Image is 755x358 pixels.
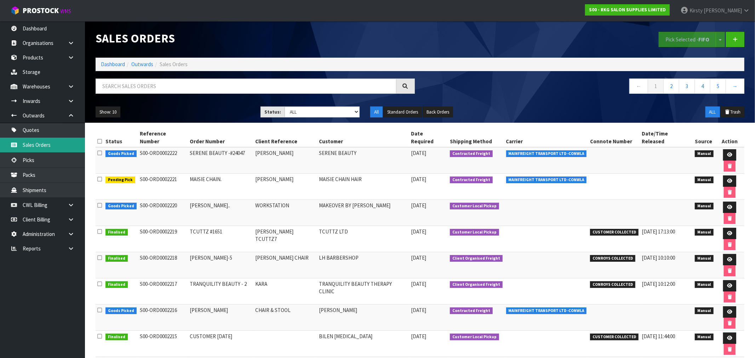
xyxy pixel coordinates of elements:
span: MAINFREIGHT TRANSPORT LTD -CONWLA [506,150,587,157]
span: Pending Pick [105,177,135,184]
span: Client Organised Freight [450,255,503,262]
strong: S00 - RKG SALON SUPPLIES LIMITED [589,7,666,13]
span: Manual [695,177,714,184]
span: [DATE] 10:12:00 [642,281,675,287]
td: LH BARBERSHOP [317,252,409,278]
button: Back Orders [423,106,453,118]
span: Customer Local Pickup [450,203,499,210]
span: [PERSON_NAME] [704,7,742,14]
td: SERENE BEAUTY [317,147,409,174]
span: [DATE] [411,176,426,183]
td: [PERSON_NAME] [253,147,318,174]
span: Goods Picked [105,150,137,157]
span: Finalised [105,281,128,288]
th: Shipping Method [448,128,504,147]
td: [PERSON_NAME] [253,174,318,200]
td: [PERSON_NAME] TCUTTZ7 [253,226,318,252]
td: MAKEOVER BY [PERSON_NAME] [317,200,409,226]
th: Status [104,128,138,147]
a: 1 [648,79,664,94]
a: 3 [679,79,695,94]
span: [DATE] [411,202,426,209]
td: S00-ORD0002218 [138,252,188,278]
td: TCUTTZ #1651 [188,226,253,252]
td: S00-ORD0002222 [138,147,188,174]
span: Manual [695,229,714,236]
td: S00-ORD0002221 [138,174,188,200]
td: SERENE BEAUTY -#24047 [188,147,253,174]
span: Client Organised Freight [450,281,503,288]
span: Contracted Freight [450,177,493,184]
td: BILEN [MEDICAL_DATA] [317,331,409,357]
span: [DATE] 10:10:00 [642,254,675,261]
th: Client Reference [253,128,318,147]
th: Order Number [188,128,253,147]
input: Search sales orders [96,79,396,94]
td: TRANQUILITY BEAUTY THERAPY CLINIC [317,278,409,305]
td: [PERSON_NAME] [317,305,409,331]
span: [DATE] [411,333,426,340]
span: CONROYS COLLECTED [590,281,635,288]
span: [DATE] 17:13:00 [642,228,675,235]
span: [DATE] [411,228,426,235]
a: ← [629,79,648,94]
td: [PERSON_NAME].. [188,200,253,226]
td: S00-ORD0002217 [138,278,188,305]
span: Manual [695,334,714,341]
span: Finalised [105,255,128,262]
strong: FIFO [698,36,709,43]
span: Contracted Freight [450,150,493,157]
button: Show: 10 [96,106,120,118]
a: → [726,79,744,94]
a: Dashboard [101,61,125,68]
a: 2 [663,79,679,94]
td: MAISIE CHAIN. [188,174,253,200]
td: MAISIE CHAIN HAIR [317,174,409,200]
span: Manual [695,255,714,262]
td: KARA [253,278,318,305]
nav: Page navigation [425,79,745,96]
span: MAINFREIGHT TRANSPORT LTD -CONWLA [506,307,587,314]
span: [DATE] [411,281,426,287]
span: Manual [695,150,714,157]
span: Manual [695,203,714,210]
td: WORKSTATION [253,200,318,226]
th: Date Required [409,128,448,147]
td: S00-ORD0002216 [138,305,188,331]
small: WMS [60,8,71,15]
span: Finalised [105,229,128,236]
img: cube-alt.png [11,6,19,15]
span: Goods Picked [105,307,137,314]
td: [PERSON_NAME] CHAIR [253,252,318,278]
button: Standard Orders [383,106,422,118]
span: CONROYS COLLECTED [590,255,635,262]
span: MAINFREIGHT TRANSPORT LTD -CONWLA [506,177,587,184]
th: Carrier [504,128,589,147]
a: 5 [710,79,726,94]
span: [DATE] [411,307,426,313]
td: TCUTTZ LTD [317,226,409,252]
span: Contracted Freight [450,307,493,314]
td: CHAIR & STOOL [253,305,318,331]
span: Goods Picked [105,203,137,210]
span: CUSTOMER COLLECTED [590,229,639,236]
a: Outwards [131,61,153,68]
span: CUSTOMER COLLECTED [590,334,639,341]
td: S00-ORD0002219 [138,226,188,252]
span: Customer Local Pickup [450,334,499,341]
td: [PERSON_NAME]-5 [188,252,253,278]
span: Kirsty [690,7,703,14]
span: [DATE] [411,254,426,261]
td: TRANQUILITY BEAUTY - 2 [188,278,253,305]
strong: Status: [264,109,281,115]
span: Manual [695,281,714,288]
button: ALL [705,106,720,118]
th: Action [715,128,744,147]
button: Trash [721,106,744,118]
td: CUSTOMER [DATE] [188,331,253,357]
span: Customer Local Pickup [450,229,499,236]
span: Manual [695,307,714,314]
a: S00 - RKG SALON SUPPLIES LIMITED [585,4,670,16]
button: Pick Selected -FIFO [659,32,716,47]
button: All [370,106,383,118]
